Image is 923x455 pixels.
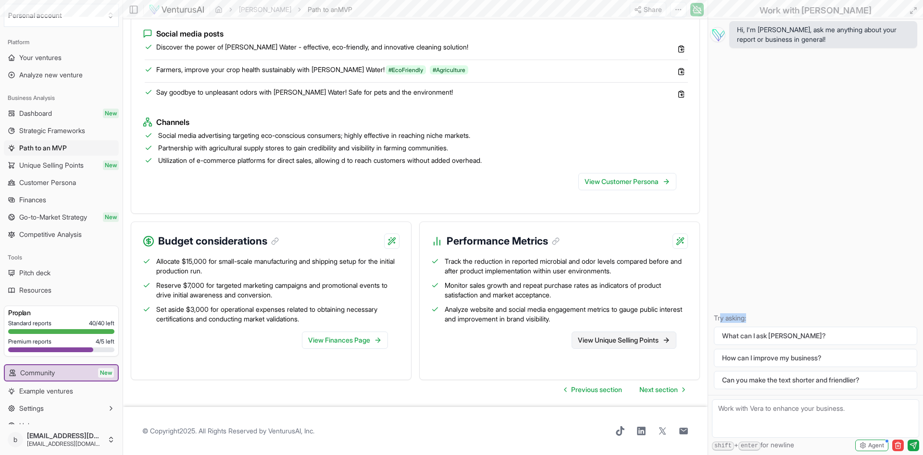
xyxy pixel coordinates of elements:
[20,368,55,378] span: Community
[8,432,23,447] span: b
[19,212,87,222] span: Go-to-Market Strategy
[445,281,688,300] span: Monitor sales growth and repeat purchase rates as indicators of product satisfaction and market a...
[712,442,734,451] kbd: shift
[19,160,84,170] span: Unique Selling Points
[19,109,52,118] span: Dashboard
[103,109,119,118] span: New
[578,173,676,190] a: View Customer Persona
[4,192,119,208] a: Finances
[19,421,33,430] span: Help
[156,42,468,52] span: Discover the power of [PERSON_NAME] Water - effective, eco-friendly, and innovative cleaning solu...
[19,268,50,278] span: Pitch deck
[19,285,51,295] span: Resources
[710,27,725,42] img: Vera
[158,131,470,140] span: Social media advertising targeting eco-conscious consumers; highly effective in reaching niche ma...
[103,212,119,222] span: New
[19,53,62,62] span: Your ventures
[557,380,630,399] a: Go to previous page
[19,70,83,80] span: Analyze new venture
[103,160,119,170] span: New
[712,440,794,451] span: + for newline
[714,327,917,345] button: What can I ask [PERSON_NAME]?
[96,338,114,345] span: 4 / 5 left
[156,281,399,300] span: Reserve $7,000 for targeted marketing campaigns and promotional events to drive initial awareness...
[4,265,119,281] a: Pitch deck
[19,386,73,396] span: Example ventures
[714,371,917,389] button: Can you make the text shorter and friendlier?
[4,209,119,225] a: Go-to-Market StrategyNew
[4,283,119,298] a: Resources
[19,143,67,153] span: Path to an MVP
[4,227,119,242] a: Competitive Analysis
[5,365,118,381] a: CommunityNew
[158,234,279,249] h3: Budget considerations
[158,156,482,165] span: Utilization of e-commerce platforms for direct sales, allowing d to reach customers without added...
[4,383,119,399] a: Example ventures
[19,404,44,413] span: Settings
[572,332,676,349] a: View Unique Selling Points
[868,442,884,449] span: Agent
[89,320,114,327] span: 40 / 40 left
[156,305,399,324] span: Set aside $3,000 for operational expenses related to obtaining necessary certifications and condu...
[4,175,119,190] a: Customer Persona
[98,368,114,378] span: New
[4,418,119,433] a: Help
[156,65,469,74] span: Farmers, improve your crop health sustainably with [PERSON_NAME] Water!
[632,380,692,399] a: Go to next page
[4,67,119,83] a: Analyze new venture
[855,440,888,451] button: Agent
[302,332,388,349] a: View Finances Page
[714,313,917,323] p: Try asking:
[142,426,314,436] span: © Copyright 2025 . All Rights Reserved by .
[156,28,224,39] span: Social media posts
[27,440,103,448] span: [EMAIL_ADDRESS][DOMAIN_NAME]
[386,65,426,74] span: #EcoFriendly
[737,25,910,44] span: Hi, I'm [PERSON_NAME], ask me anything about your report or business in general!
[430,65,468,74] span: #Agriculture
[447,234,560,249] h3: Performance Metrics
[571,385,622,394] span: Previous section
[8,308,114,318] h3: Pro plan
[268,427,313,435] a: VenturusAI, Inc
[557,380,692,399] nav: pagination
[4,123,119,138] a: Strategic Frameworks
[714,349,917,367] button: How can I improve my business?
[445,305,688,324] span: Analyze website and social media engagement metrics to gauge public interest and improvement in b...
[4,158,119,173] a: Unique Selling PointsNew
[8,338,51,345] span: Premium reports
[4,35,119,50] div: Platform
[4,106,119,121] a: DashboardNew
[4,140,119,156] a: Path to an MVP
[19,195,46,205] span: Finances
[4,90,119,106] div: Business Analysis
[19,178,76,187] span: Customer Persona
[156,116,189,128] span: Channels
[156,257,399,276] span: Allocate $15,000 for small-scale manufacturing and shipping setup for the initial production run.
[738,442,761,451] kbd: enter
[156,87,453,97] span: Say goodbye to unpleasant odors with [PERSON_NAME] Water! Safe for pets and the environment!
[4,401,119,416] button: Settings
[4,250,119,265] div: Tools
[158,143,448,153] span: Partnership with agricultural supply stores to gain credibility and visibility in farming communi...
[4,428,119,451] button: b[EMAIL_ADDRESS][DOMAIN_NAME][EMAIL_ADDRESS][DOMAIN_NAME]
[4,50,119,65] a: Your ventures
[8,320,51,327] span: Standard reports
[445,257,688,276] span: Track the reduction in reported microbial and odor levels compared before and after product imple...
[27,431,103,440] span: [EMAIL_ADDRESS][DOMAIN_NAME]
[19,230,82,239] span: Competitive Analysis
[19,126,85,135] span: Strategic Frameworks
[639,385,678,394] span: Next section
